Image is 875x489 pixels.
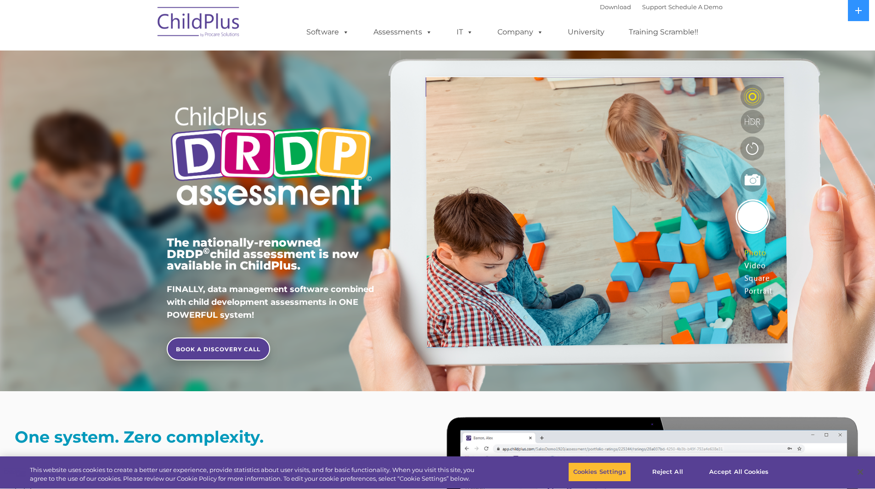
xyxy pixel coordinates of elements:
button: Close [850,462,870,482]
a: Training Scramble!! [620,23,707,41]
a: Schedule A Demo [668,3,723,11]
span: FINALLY, data management software combined with child development assessments in ONE POWERFUL sys... [167,284,374,320]
a: Assessments [364,23,441,41]
a: Software [297,23,358,41]
img: Copyright - DRDP Logo Light [167,94,375,221]
sup: © [203,246,210,256]
strong: One system. Zero complexity. [15,427,264,447]
a: Download [600,3,631,11]
a: IT [447,23,482,41]
img: ChildPlus by Procare Solutions [153,0,245,46]
a: Company [488,23,553,41]
div: This website uses cookies to create a better user experience, provide statistics about user visit... [30,466,481,483]
a: BOOK A DISCOVERY CALL [167,337,270,360]
a: Support [642,3,666,11]
font: | [600,3,723,11]
a: University [559,23,614,41]
button: Cookies Settings [568,462,631,482]
button: Accept All Cookies [704,462,773,482]
span: The nationally-renowned DRDP child assessment is now available in ChildPlus. [167,236,359,272]
button: Reject All [639,462,696,482]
